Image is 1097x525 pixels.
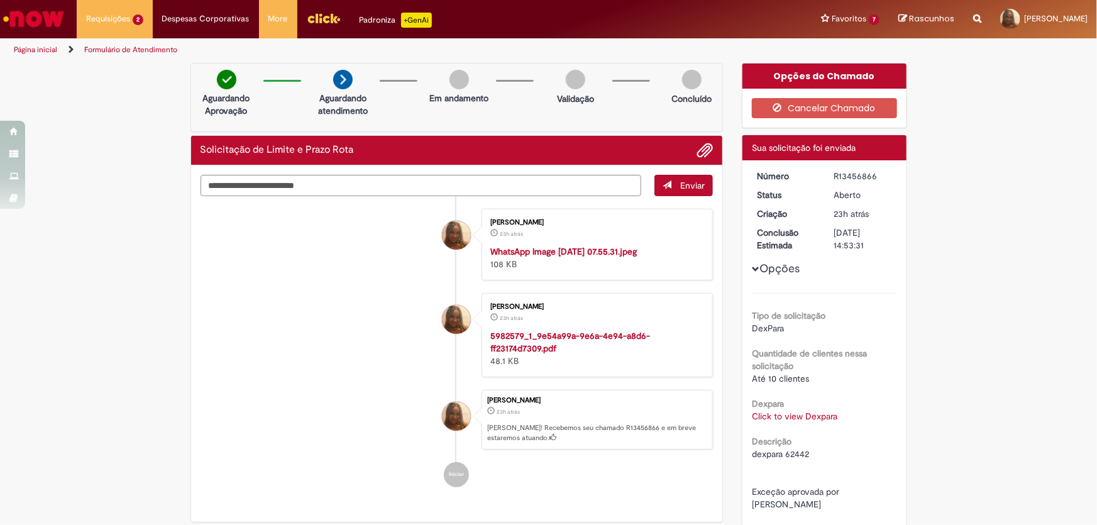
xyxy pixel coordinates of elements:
[490,246,637,257] a: WhatsApp Image [DATE] 07.55.31.jpeg
[834,226,893,251] div: [DATE] 14:53:31
[752,411,837,422] a: Click to view Dexpara
[500,314,523,322] time: 28/08/2025 10:52:08
[497,408,520,416] time: 28/08/2025 10:53:27
[752,373,809,384] span: Até 10 clientes
[752,98,897,118] button: Cancelar Chamado
[682,70,702,89] img: img-circle-grey.png
[201,196,714,500] ul: Histórico de tíquete
[834,189,893,201] div: Aberto
[1024,13,1088,24] span: [PERSON_NAME]
[449,70,469,89] img: img-circle-grey.png
[217,70,236,89] img: check-circle-green.png
[442,305,471,334] div: Maria Luiza Pereira Dos Santos
[196,92,257,117] p: Aguardando Aprovação
[490,329,700,367] div: 48.1 KB
[429,92,488,104] p: Em andamento
[834,208,869,219] time: 28/08/2025 10:53:27
[500,230,523,238] time: 28/08/2025 10:52:45
[747,207,825,220] dt: Criação
[162,13,250,25] span: Despesas Corporativas
[14,45,57,55] a: Página inicial
[307,9,341,28] img: click_logo_yellow_360x200.png
[268,13,288,25] span: More
[201,145,354,156] h2: Solicitação de Limite e Prazo Rota Histórico de tíquete
[201,390,714,450] li: Maria Luiza Pereira Dos Santos
[898,13,954,25] a: Rascunhos
[869,14,879,25] span: 7
[557,92,594,105] p: Validação
[909,13,954,25] span: Rascunhos
[442,402,471,431] div: Maria Luiza Pereira Dos Santos
[752,142,856,153] span: Sua solicitação foi enviada
[834,170,893,182] div: R13456866
[487,397,706,404] div: [PERSON_NAME]
[654,175,713,196] button: Enviar
[401,13,432,28] p: +GenAi
[500,230,523,238] span: 23h atrás
[86,13,130,25] span: Requisições
[487,423,706,443] p: [PERSON_NAME]! Recebemos seu chamado R13456866 e em breve estaremos atuando.
[747,170,825,182] dt: Número
[312,92,373,117] p: Aguardando atendimento
[133,14,143,25] span: 2
[1,6,66,31] img: ServiceNow
[752,310,825,321] b: Tipo de solicitação
[333,70,353,89] img: arrow-next.png
[9,38,722,62] ul: Trilhas de página
[752,398,784,409] b: Dexpara
[834,208,869,219] span: 23h atrás
[360,13,432,28] div: Padroniza
[752,436,791,447] b: Descrição
[697,142,713,158] button: Adicionar anexos
[671,92,712,105] p: Concluído
[84,45,177,55] a: Formulário de Atendimento
[490,330,650,354] a: 5982579_1_9e54a99a-9e6a-4e94-a8d6-ff23174d7309.pdf
[497,408,520,416] span: 23h atrás
[500,314,523,322] span: 23h atrás
[442,221,471,250] div: Maria Luiza Pereira Dos Santos
[490,303,700,311] div: [PERSON_NAME]
[490,219,700,226] div: [PERSON_NAME]
[742,64,907,89] div: Opções do Chamado
[752,323,784,334] span: DexPara
[832,13,866,25] span: Favoritos
[490,245,700,270] div: 108 KB
[747,189,825,201] dt: Status
[566,70,585,89] img: img-circle-grey.png
[201,175,642,196] textarea: Digite sua mensagem aqui...
[747,226,825,251] dt: Conclusão Estimada
[680,180,705,191] span: Enviar
[834,207,893,220] div: 28/08/2025 10:53:27
[752,448,842,510] span: dexpara 62442 Exceção aprovada por [PERSON_NAME]
[752,348,867,372] b: Quantidade de clientes nessa solicitação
